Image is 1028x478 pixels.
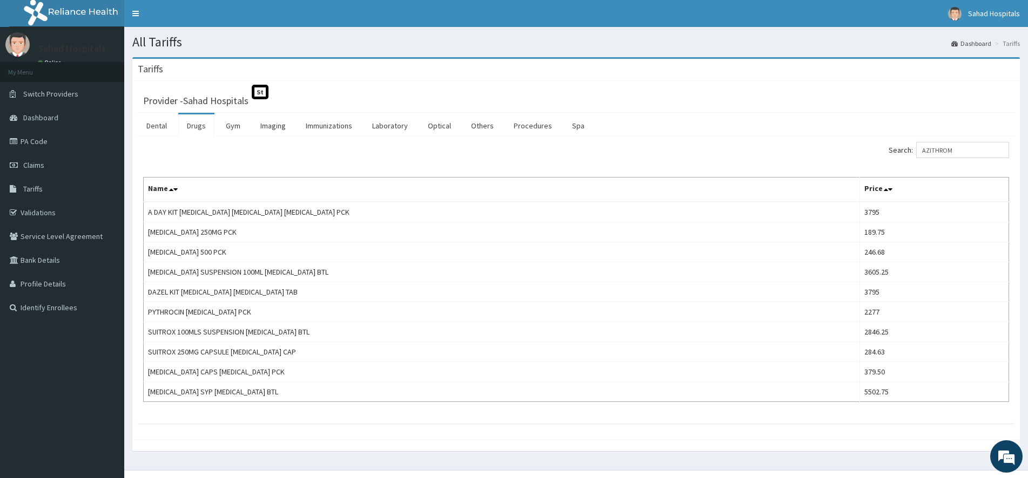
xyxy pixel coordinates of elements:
[860,382,1009,402] td: 5502.75
[143,96,248,106] h3: Provider - Sahad Hospitals
[252,114,294,137] a: Imaging
[419,114,460,137] a: Optical
[178,114,214,137] a: Drugs
[860,202,1009,222] td: 3795
[968,9,1020,18] span: Sahad Hospitals
[144,342,860,362] td: SUITROX 250MG CAPSULE [MEDICAL_DATA] CAP
[992,39,1020,48] li: Tariffs
[23,113,58,122] span: Dashboard
[860,342,1009,362] td: 284.63
[860,222,1009,242] td: 189.75
[38,59,64,66] a: Online
[23,160,44,170] span: Claims
[860,362,1009,382] td: 379.50
[860,282,1009,302] td: 3795
[252,85,268,99] span: St
[144,362,860,382] td: [MEDICAL_DATA] CAPS [MEDICAL_DATA] PCK
[860,262,1009,282] td: 3605.25
[144,382,860,402] td: [MEDICAL_DATA] SYP [MEDICAL_DATA] BTL
[144,262,860,282] td: [MEDICAL_DATA] SUSPENSION 100ML [MEDICAL_DATA] BTL
[505,114,561,137] a: Procedures
[5,32,30,57] img: User Image
[889,142,1009,158] label: Search:
[563,114,593,137] a: Spa
[138,114,176,137] a: Dental
[144,302,860,322] td: PYTHROCIN [MEDICAL_DATA] PCK
[144,177,860,202] th: Name
[144,282,860,302] td: DAZEL KIT [MEDICAL_DATA] [MEDICAL_DATA] TAB
[916,142,1009,158] input: Search:
[462,114,502,137] a: Others
[144,242,860,262] td: [MEDICAL_DATA] 500 PCK
[951,39,991,48] a: Dashboard
[144,322,860,342] td: SUITROX 100MLS SUSPENSION [MEDICAL_DATA] BTL
[297,114,361,137] a: Immunizations
[138,64,163,74] h3: Tariffs
[948,7,962,21] img: User Image
[144,202,860,222] td: A DAY KIT [MEDICAL_DATA] [MEDICAL_DATA] [MEDICAL_DATA] PCK
[23,89,78,99] span: Switch Providers
[860,177,1009,202] th: Price
[132,35,1020,49] h1: All Tariffs
[38,44,106,53] p: Sahad Hospitals
[860,322,1009,342] td: 2846.25
[860,242,1009,262] td: 246.68
[23,184,43,194] span: Tariffs
[217,114,249,137] a: Gym
[860,302,1009,322] td: 2277
[144,222,860,242] td: [MEDICAL_DATA] 250MG PCK
[364,114,416,137] a: Laboratory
